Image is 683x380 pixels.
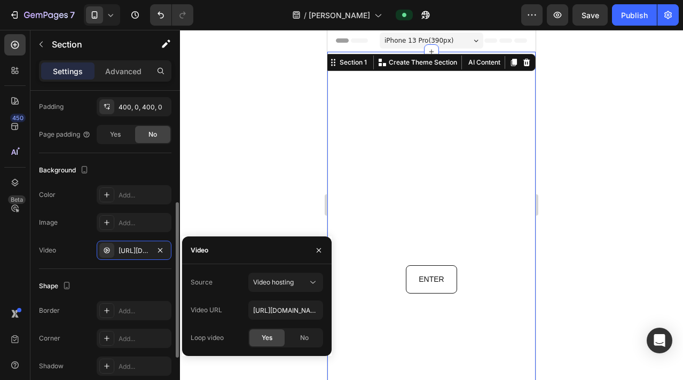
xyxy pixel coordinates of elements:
[309,10,370,21] span: [PERSON_NAME]
[191,278,213,287] div: Source
[70,9,75,21] p: 7
[119,306,169,316] div: Add...
[119,102,169,112] div: 400, 0, 400, 0
[39,361,64,371] div: Shadow
[39,190,56,200] div: Color
[191,333,224,343] div: Loop video
[300,333,309,343] span: No
[8,195,26,204] div: Beta
[39,218,58,227] div: Image
[191,246,208,255] div: Video
[262,333,272,343] span: Yes
[304,10,307,21] span: /
[52,38,139,51] p: Section
[10,114,26,122] div: 450
[119,362,169,371] div: Add...
[248,300,323,320] input: E.g: https://gempages.net
[105,66,142,77] p: Advanced
[119,191,169,200] div: Add...
[39,246,56,255] div: Video
[110,130,121,139] span: Yes
[4,4,80,26] button: 7
[327,30,536,380] iframe: To enrich screen reader interactions, please activate Accessibility in Grammarly extension settings
[582,11,599,20] span: Save
[148,130,157,139] span: No
[248,273,323,292] button: Video hosting
[253,278,294,286] span: Video hosting
[39,334,60,343] div: Corner
[612,4,657,26] button: Publish
[119,218,169,228] div: Add...
[53,66,83,77] p: Settings
[39,102,64,112] div: Padding
[191,305,222,315] div: Video URL
[39,279,73,294] div: Shape
[39,130,91,139] div: Page padding
[572,4,608,26] button: Save
[150,4,193,26] div: Undo/Redo
[39,163,91,178] div: Background
[647,328,672,353] div: Open Intercom Messenger
[39,306,60,315] div: Border
[621,10,648,21] div: Publish
[119,334,169,344] div: Add...
[119,246,150,256] div: [URL][DOMAIN_NAME]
